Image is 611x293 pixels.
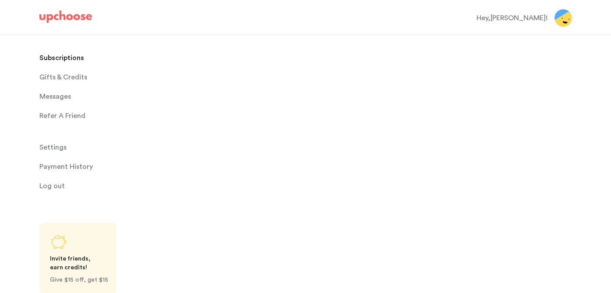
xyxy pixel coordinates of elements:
[39,177,65,195] span: Log out
[39,107,85,125] p: Refer A Friend
[39,68,166,86] a: Gifts & Credits
[39,11,92,23] img: UpChoose
[39,158,93,175] p: Payment History
[39,177,166,195] a: Log out
[39,11,92,27] a: UpChoose
[39,158,166,175] a: Payment History
[39,88,71,105] span: Messages
[39,139,67,156] span: Settings
[477,13,547,23] div: Hey, [PERSON_NAME] !
[39,49,166,67] a: Subscriptions
[39,68,87,86] span: Gifts & Credits
[39,139,166,156] a: Settings
[39,107,166,125] a: Refer A Friend
[39,49,84,67] p: Subscriptions
[39,88,166,105] a: Messages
